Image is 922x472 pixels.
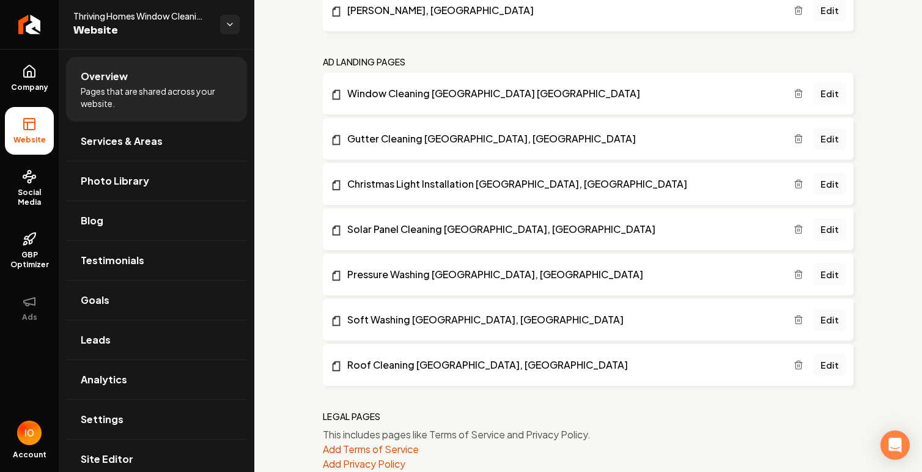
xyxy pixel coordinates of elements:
[17,312,42,322] span: Ads
[81,69,128,84] span: Overview
[813,173,846,195] a: Edit
[813,309,846,331] a: Edit
[330,222,794,237] a: Solar Panel Cleaning [GEOGRAPHIC_DATA], [GEOGRAPHIC_DATA]
[5,54,54,102] a: Company
[66,201,247,240] a: Blog
[330,358,794,372] a: Roof Cleaning [GEOGRAPHIC_DATA], [GEOGRAPHIC_DATA]
[17,421,42,445] img: Ivan o
[330,86,794,101] a: Window Cleaning [GEOGRAPHIC_DATA] [GEOGRAPHIC_DATA]
[330,3,794,18] a: [PERSON_NAME], [GEOGRAPHIC_DATA]
[81,85,232,109] span: Pages that are shared across your website.
[813,128,846,150] a: Edit
[330,131,794,146] a: Gutter Cleaning [GEOGRAPHIC_DATA], [GEOGRAPHIC_DATA]
[813,264,846,286] a: Edit
[330,267,794,282] a: Pressure Washing [GEOGRAPHIC_DATA], [GEOGRAPHIC_DATA]
[813,354,846,376] a: Edit
[323,56,406,68] h2: Ad landing pages
[323,410,381,422] h2: Legal Pages
[5,188,54,207] span: Social Media
[813,83,846,105] a: Edit
[66,281,247,320] a: Goals
[73,10,210,22] span: Thriving Homes Window Cleaning [GEOGRAPHIC_DATA]
[323,442,419,457] button: Add Terms of Service
[81,174,149,188] span: Photo Library
[330,312,794,327] a: Soft Washing [GEOGRAPHIC_DATA], [GEOGRAPHIC_DATA]
[66,241,247,280] a: Testimonials
[18,15,41,34] img: Rebolt Logo
[330,177,794,191] a: Christmas Light Installation [GEOGRAPHIC_DATA], [GEOGRAPHIC_DATA]
[13,450,46,460] span: Account
[813,218,846,240] a: Edit
[17,421,42,445] button: Open user button
[5,250,54,270] span: GBP Optimizer
[323,427,854,442] p: This includes pages like Terms of Service and Privacy Policy.
[66,161,247,201] a: Photo Library
[66,400,247,439] a: Settings
[9,135,51,145] span: Website
[5,284,54,332] button: Ads
[81,333,111,347] span: Leads
[81,134,163,149] span: Services & Areas
[6,83,53,92] span: Company
[81,253,144,268] span: Testimonials
[81,213,103,228] span: Blog
[323,457,405,471] button: Add Privacy Policy
[81,293,109,308] span: Goals
[81,452,133,466] span: Site Editor
[73,22,210,39] span: Website
[66,320,247,360] a: Leads
[66,360,247,399] a: Analytics
[66,122,247,161] a: Services & Areas
[81,412,124,427] span: Settings
[5,160,54,217] a: Social Media
[81,372,127,387] span: Analytics
[5,222,54,279] a: GBP Optimizer
[880,430,910,460] div: Open Intercom Messenger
